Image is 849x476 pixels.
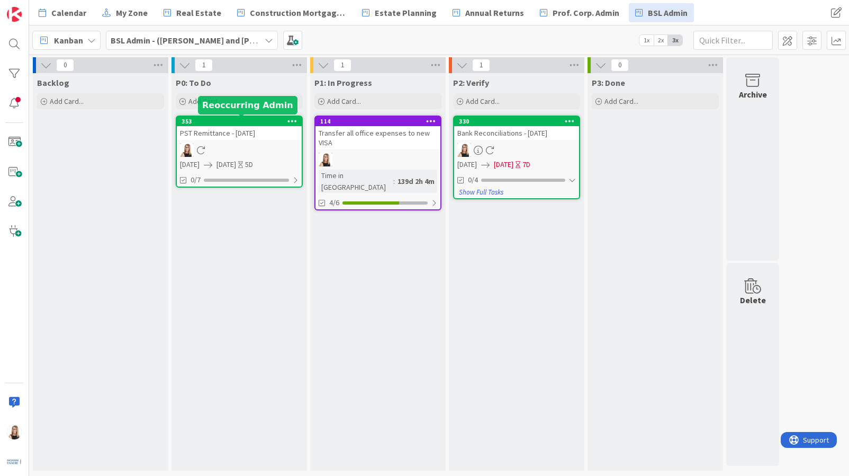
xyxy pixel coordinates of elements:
[466,96,500,106] span: Add Card...
[329,197,339,208] span: 4/6
[245,159,253,170] div: 5D
[454,143,579,157] div: DB
[315,117,440,126] div: 114
[693,31,773,50] input: Quick Filter...
[111,35,309,46] b: BSL Admin - ([PERSON_NAME] and [PERSON_NAME])
[327,96,361,106] span: Add Card...
[465,6,524,19] span: Annual Returns
[176,6,221,19] span: Real Estate
[315,126,440,149] div: Transfer all office expenses to new VISA
[319,153,332,166] img: DB
[250,6,346,19] span: Construction Mortgages - Draws
[315,153,440,166] div: DB
[7,425,22,439] img: DB
[629,3,694,22] a: BSL Admin
[32,3,93,22] a: Calendar
[453,116,580,199] a: 330Bank Reconciliations - [DATE]DB[DATE][DATE]7D0/4Show Full Tasks
[96,3,154,22] a: My Zone
[446,3,530,22] a: Annual Returns
[37,77,69,88] span: Backlog
[22,2,48,14] span: Support
[177,117,302,126] div: 353
[195,59,213,72] span: 1
[611,59,629,72] span: 0
[356,3,443,22] a: Estate Planning
[51,6,86,19] span: Calendar
[315,117,440,149] div: 114Transfer all office expenses to new VISA
[182,118,302,125] div: 353
[116,6,148,19] span: My Zone
[553,6,619,19] span: Prof. Corp. Admin
[668,35,682,46] span: 3x
[180,143,194,157] img: DB
[7,454,22,469] img: avatar
[393,175,395,187] span: :
[314,77,372,88] span: P1: In Progress
[454,117,579,126] div: 330
[604,96,638,106] span: Add Card...
[472,59,490,72] span: 1
[188,96,222,106] span: Add Card...
[459,118,579,125] div: 330
[176,116,303,188] a: 353PST Remittance - [DATE]DB[DATE][DATE]5D0/7
[7,7,22,22] img: Visit kanbanzone.com
[177,126,302,140] div: PST Remittance - [DATE]
[56,59,74,72] span: 0
[177,143,302,157] div: DB
[180,159,200,170] span: [DATE]
[216,159,236,170] span: [DATE]
[231,3,353,22] a: Construction Mortgages - Draws
[639,35,654,46] span: 1x
[740,294,766,306] div: Delete
[592,77,625,88] span: P3: Done
[453,77,489,88] span: P2: Verify
[494,159,513,170] span: [DATE]
[454,126,579,140] div: Bank Reconciliations - [DATE]
[458,187,504,198] button: Show Full Tasks
[314,116,441,210] a: 114Transfer all office expenses to new VISADBTime in [GEOGRAPHIC_DATA]:139d 2h 4m4/6
[176,77,211,88] span: P0: To Do
[654,35,668,46] span: 2x
[191,174,201,186] span: 0/7
[202,100,293,110] h5: Reoccurring Admin
[534,3,626,22] a: Prof. Corp. Admin
[157,3,228,22] a: Real Estate
[468,174,478,186] span: 0/4
[457,143,471,157] img: DB
[50,96,84,106] span: Add Card...
[522,159,530,170] div: 7D
[457,159,477,170] span: [DATE]
[177,117,302,140] div: 353PST Remittance - [DATE]
[319,170,393,193] div: Time in [GEOGRAPHIC_DATA]
[739,88,767,101] div: Archive
[454,117,579,140] div: 330Bank Reconciliations - [DATE]
[320,118,440,125] div: 114
[375,6,437,19] span: Estate Planning
[54,34,83,47] span: Kanban
[395,175,437,187] div: 139d 2h 4m
[648,6,688,19] span: BSL Admin
[333,59,351,72] span: 1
